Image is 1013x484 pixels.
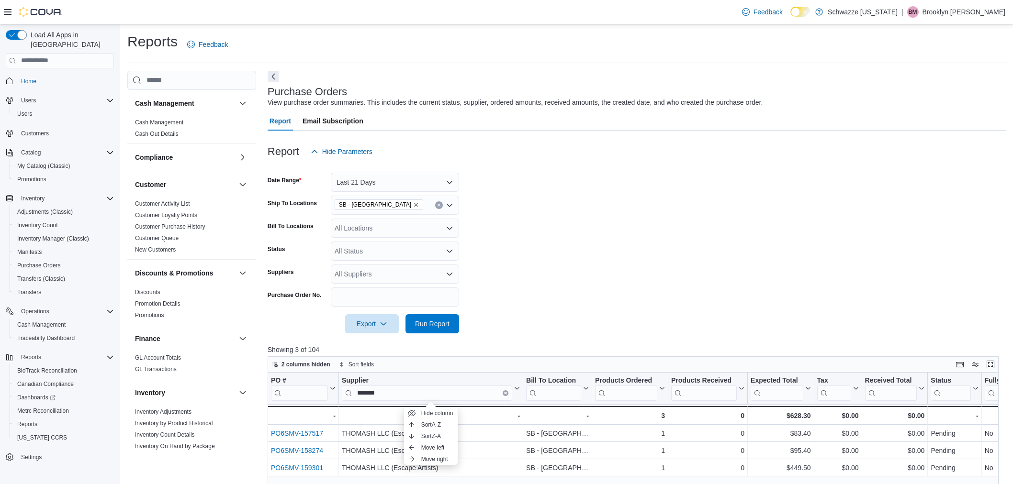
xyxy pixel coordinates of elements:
[13,332,114,344] span: Traceabilty Dashboard
[790,7,810,17] input: Dark Mode
[135,388,165,397] h3: Inventory
[268,345,1006,354] p: Showing 3 of 104
[17,147,114,158] span: Catalog
[135,246,176,253] a: New Customers
[135,354,181,362] span: GL Account Totals
[13,418,41,430] a: Reports
[13,220,62,231] a: Inventory Count
[751,445,811,456] div: $95.40
[135,234,179,242] span: Customer Queue
[2,146,118,159] button: Catalog
[335,359,378,370] button: Sort fields
[931,410,978,421] div: -
[931,428,978,439] div: Pending
[17,306,114,317] span: Operations
[828,6,898,18] p: Schwazze [US_STATE]
[17,262,61,269] span: Purchase Orders
[21,149,41,156] span: Catalog
[10,377,118,391] button: Canadian Compliance
[135,268,235,278] button: Discounts & Promotions
[404,453,458,465] button: Move right
[931,376,970,400] div: Status
[342,428,520,439] div: THOMASH LLC (Escape Artists)
[270,111,291,131] span: Report
[135,365,177,373] span: GL Transactions
[10,107,118,121] button: Users
[27,30,114,49] span: Load All Apps in [GEOGRAPHIC_DATA]
[10,232,118,245] button: Inventory Manager (Classic)
[13,160,74,172] a: My Catalog (Classic)
[17,208,73,216] span: Adjustments (Classic)
[127,352,256,379] div: Finance
[135,153,235,162] button: Compliance
[954,359,966,370] button: Keyboard shortcuts
[135,442,215,450] span: Inventory On Hand by Package
[901,6,903,18] p: |
[2,126,118,140] button: Customers
[817,376,851,400] div: Tax
[595,410,665,421] div: 3
[270,410,336,421] div: -
[237,179,248,190] button: Customer
[135,235,179,242] a: Customer Queue
[10,245,118,259] button: Manifests
[865,428,924,439] div: $0.00
[13,233,114,244] span: Inventory Manager (Classic)
[17,95,114,106] span: Users
[526,376,581,385] div: Bill To Location
[271,429,323,437] a: PO6SMV-157517
[865,376,917,385] div: Received Total
[135,153,173,162] h3: Compliance
[10,159,118,173] button: My Catalog (Classic)
[671,376,737,385] div: Products Received
[135,99,194,108] h3: Cash Management
[268,291,322,299] label: Purchase Order No.
[13,273,69,285] a: Transfers (Classic)
[13,332,79,344] a: Traceabilty Dashboard
[13,392,59,403] a: Dashboards
[13,378,78,390] a: Canadian Compliance
[17,76,40,87] a: Home
[865,445,924,456] div: $0.00
[2,351,118,364] button: Reports
[751,376,803,400] div: Expected Total
[10,272,118,286] button: Transfers (Classic)
[21,97,36,104] span: Users
[268,86,347,98] h3: Purchase Orders
[183,35,232,54] a: Feedback
[2,94,118,107] button: Users
[271,447,323,454] a: PO6SMV-158274
[415,319,450,329] span: Run Report
[421,444,445,451] span: Move left
[307,142,376,161] button: Hide Parameters
[817,428,858,439] div: $0.00
[351,314,393,333] span: Export
[342,462,520,473] div: THOMASH LLC (Escape Artists)
[237,152,248,163] button: Compliance
[335,199,423,210] span: SB - Belmar
[339,200,411,209] span: SB - [GEOGRAPHIC_DATA]
[404,442,458,453] button: Move left
[931,462,978,473] div: Pending
[17,380,74,388] span: Canadian Compliance
[135,131,179,137] a: Cash Out Details
[865,410,924,421] div: $0.00
[671,462,744,473] div: 0
[13,405,73,417] a: Metrc Reconciliation
[865,376,924,400] button: Received Total
[127,286,256,325] div: Discounts & Promotions
[21,308,49,315] span: Operations
[10,431,118,444] button: [US_STATE] CCRS
[135,431,195,438] a: Inventory Count Details
[17,75,114,87] span: Home
[135,223,205,230] a: Customer Purchase History
[135,334,160,343] h3: Finance
[2,305,118,318] button: Operations
[2,74,118,88] button: Home
[13,108,114,120] span: Users
[199,40,228,49] span: Feedback
[17,176,46,183] span: Promotions
[595,376,657,385] div: Products Ordered
[751,428,811,439] div: $83.40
